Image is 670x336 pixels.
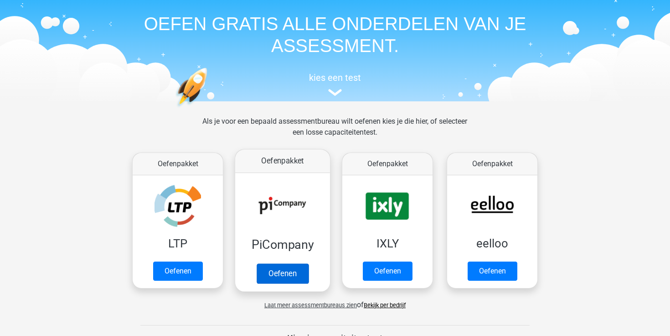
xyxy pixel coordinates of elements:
div: of [125,292,545,310]
a: Oefenen [363,262,412,281]
a: kies een test [125,72,545,96]
div: Als je voor een bepaald assessmentbureau wilt oefenen kies je die hier, of selecteer een losse ca... [195,116,474,149]
img: assessment [328,89,342,96]
a: Bekijk per bedrijf [364,302,406,309]
a: Oefenen [257,263,309,283]
h1: OEFEN GRATIS ALLE ONDERDELEN VAN JE ASSESSMENT. [125,13,545,57]
span: Laat meer assessmentbureaus zien [264,302,357,309]
a: Oefenen [468,262,517,281]
h5: kies een test [125,72,545,83]
img: oefenen [175,68,242,150]
a: Oefenen [153,262,203,281]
